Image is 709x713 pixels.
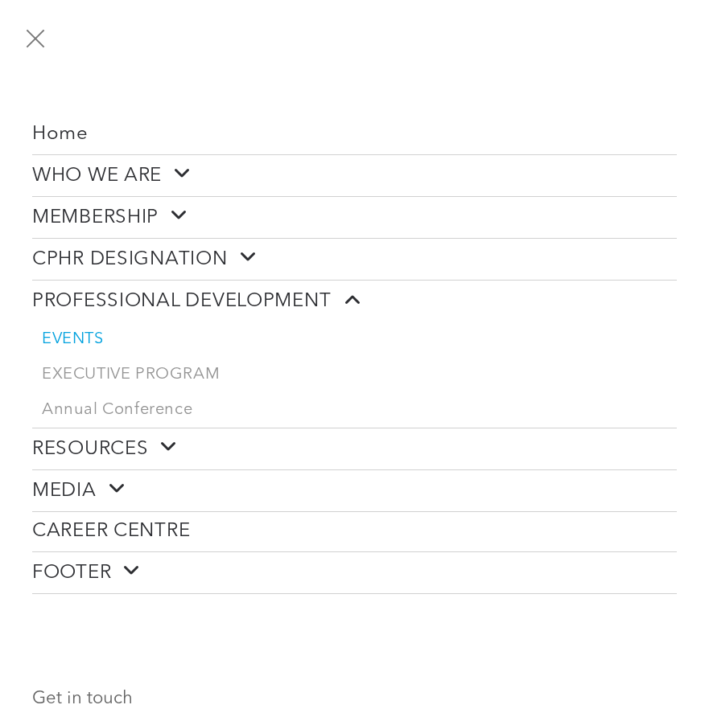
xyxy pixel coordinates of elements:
[32,281,677,322] a: PROFESSIONAL DEVELOPMENT
[32,239,677,280] a: CPHR DESIGNATION
[32,155,677,196] a: WHO WE ARE
[32,322,677,357] a: EVENTS
[14,18,56,59] button: menu
[32,357,677,392] a: EXECUTIVE PROGRAM
[32,392,677,428] a: Annual Conference
[32,470,677,511] a: MEDIA
[32,197,677,238] a: MEMBERSHIP
[32,690,133,707] font: Get in touch
[32,512,677,551] a: CAREER CENTRE
[32,552,677,593] a: FOOTER
[32,115,677,154] a: Home
[32,428,677,469] a: RESOURCES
